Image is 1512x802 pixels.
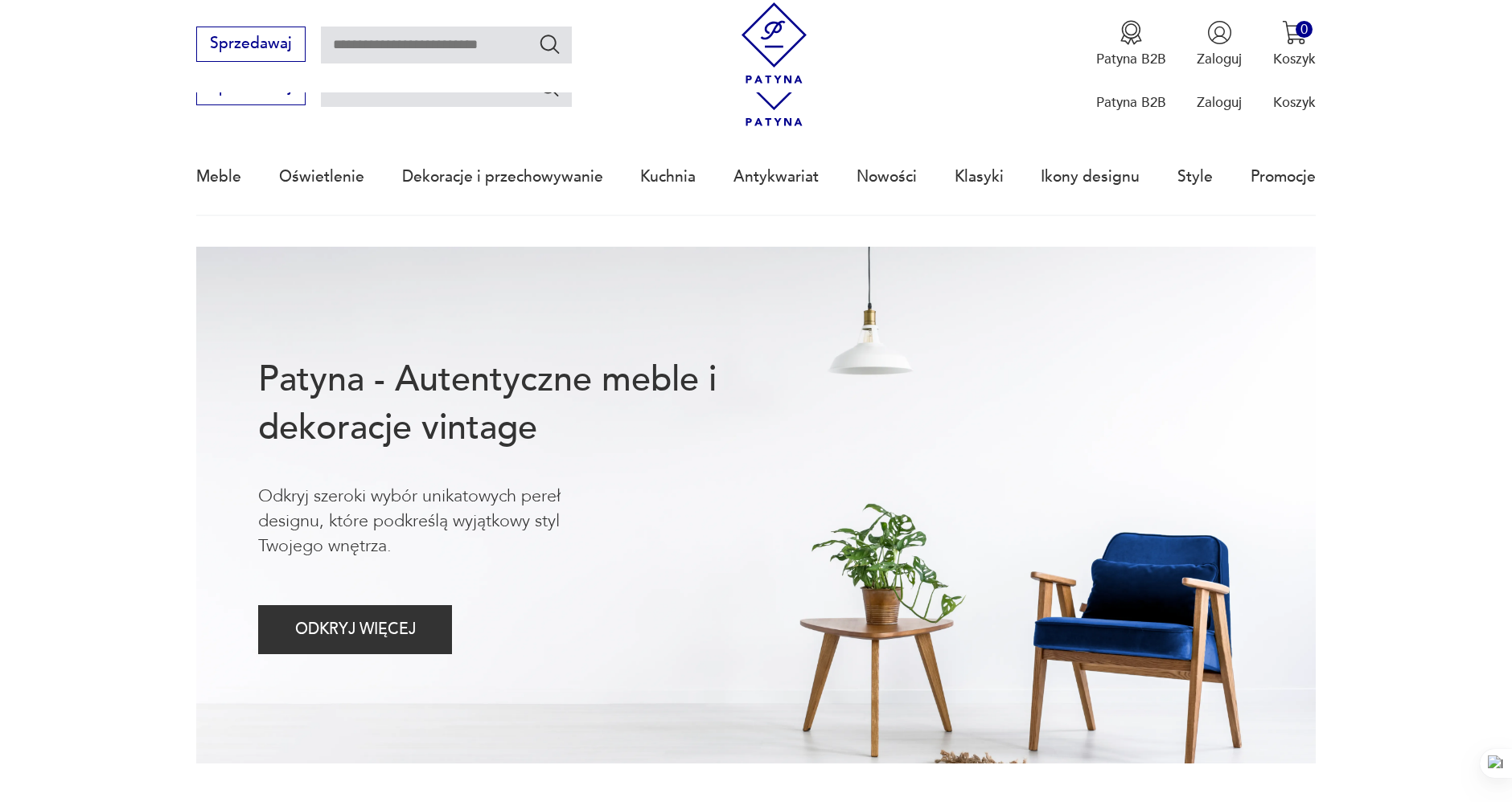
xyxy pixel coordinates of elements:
[1273,93,1316,112] p: Koszyk
[733,2,815,84] img: Patyna - sklep z meblami i dekoracjami vintage
[1197,50,1242,68] p: Zaloguj
[258,356,779,452] h1: Patyna - Autentyczne meble i dekoracje vintage
[1177,140,1213,214] a: Style
[1096,50,1166,68] p: Patyna B2B
[1197,93,1242,112] p: Zaloguj
[258,605,452,654] button: ODKRYJ WIĘCEJ
[258,484,625,559] p: Odkryj szeroki wybór unikatowych pereł designu, które podkreślą wyjątkowy styl Twojego wnętrza.
[733,140,819,214] a: Antykwariat
[1096,20,1166,68] a: Ikona medaluPatyna B2B
[196,27,305,62] button: Sprzedawaj
[640,140,696,214] a: Kuchnia
[279,140,364,214] a: Oświetlenie
[538,76,561,99] button: Szukaj
[196,82,305,95] a: Sprzedawaj
[1096,20,1166,68] button: Patyna B2B
[1251,140,1316,214] a: Promocje
[857,140,917,214] a: Nowości
[1096,93,1166,112] p: Patyna B2B
[1282,20,1307,45] img: Ikona koszyka
[196,39,305,51] a: Sprzedawaj
[1197,20,1242,68] button: Zaloguj
[1041,140,1140,214] a: Ikony designu
[402,140,603,214] a: Dekoracje i przechowywanie
[1207,20,1232,45] img: Ikonka użytkownika
[1119,20,1144,45] img: Ikona medalu
[258,624,452,637] a: ODKRYJ WIĘCEJ
[538,32,561,55] button: Szukaj
[955,140,1004,214] a: Klasyki
[1273,50,1316,68] p: Koszyk
[196,140,241,214] a: Meble
[1273,20,1316,68] button: 0Koszyk
[1296,21,1313,38] div: 0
